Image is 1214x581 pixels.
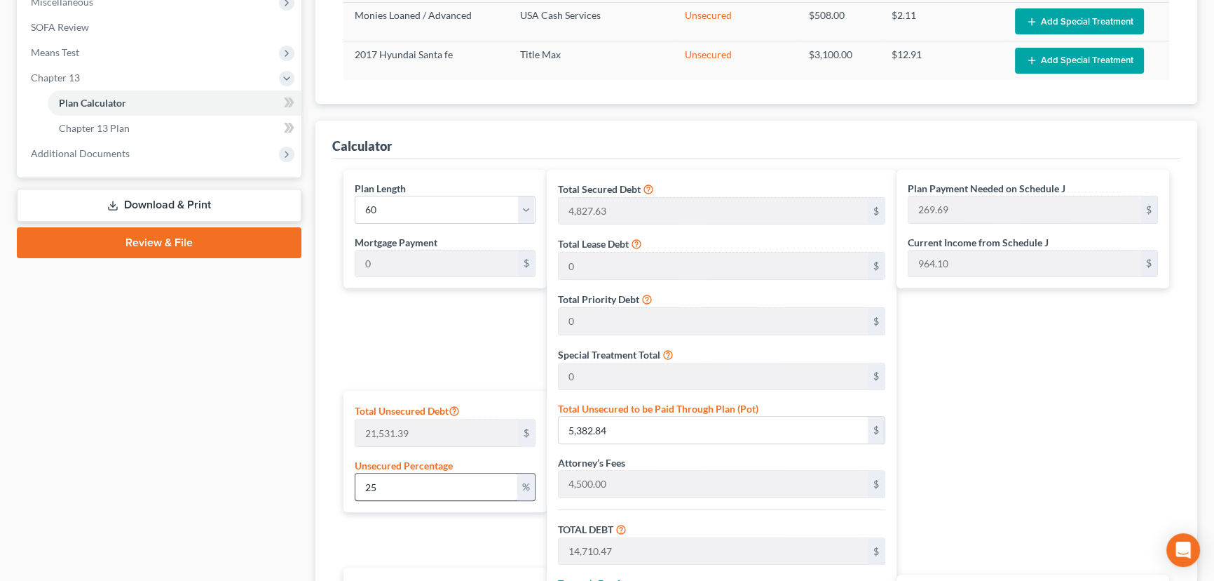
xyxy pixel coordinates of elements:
input: 0.00 [559,308,868,335]
input: 0.00 [355,420,518,446]
button: Add Special Treatment [1015,48,1144,74]
div: $ [868,538,885,565]
label: Mortgage Payment [355,235,437,250]
label: Attorney’s Fees [558,455,625,470]
input: 0.00 [559,363,868,390]
div: $ [868,417,885,443]
td: $3,100.00 [798,41,880,80]
td: Title Max [509,41,674,80]
input: 0.00 [559,471,868,497]
button: Add Special Treatment [1015,8,1144,34]
label: Current Income from Schedule J [908,235,1049,250]
span: Chapter 13 [31,72,80,84]
label: Plan Length [355,181,406,196]
div: $ [868,471,885,497]
td: USA Cash Services [509,2,674,41]
td: Monies Loaned / Advanced [343,2,509,41]
span: SOFA Review [31,21,89,33]
td: $12.91 [880,41,1004,80]
label: Total Secured Debt [558,182,641,196]
label: Total Unsecured to be Paid Through Plan (Pot) [558,401,758,416]
td: Unsecured [674,41,798,80]
span: Chapter 13 Plan [59,122,130,134]
td: 2017 Hyundai Santa fe [343,41,509,80]
td: Unsecured [674,2,798,41]
div: % [517,474,535,500]
a: Chapter 13 Plan [48,116,301,141]
div: $ [1140,251,1157,277]
input: 0.00 [559,538,868,565]
label: TOTAL DEBT [558,522,613,537]
label: Total Unsecured Debt [355,402,460,419]
span: Additional Documents [31,147,130,159]
div: $ [518,420,535,446]
label: Plan Payment Needed on Schedule J [908,181,1065,196]
td: $2.11 [880,2,1004,41]
div: $ [1140,196,1157,223]
input: 0.00 [908,196,1140,223]
div: Open Intercom Messenger [1166,533,1200,567]
span: Plan Calculator [59,97,126,109]
td: $508.00 [798,2,880,41]
input: 0.00 [559,417,868,443]
label: Unsecured Percentage [355,458,453,473]
span: Means Test [31,46,79,58]
label: Total Lease Debt [558,236,629,251]
input: 0.00 [355,474,517,500]
div: $ [868,198,885,225]
a: Review & File [17,227,301,258]
a: SOFA Review [20,15,301,40]
div: $ [868,363,885,390]
div: $ [868,308,885,335]
div: Calculator [332,138,392,154]
a: Download & Print [17,189,301,222]
input: 0.00 [559,198,868,225]
label: Total Priority Debt [558,292,639,307]
div: $ [518,251,535,277]
a: Plan Calculator [48,91,301,116]
input: 0.00 [355,251,518,277]
input: 0.00 [559,253,868,279]
input: 0.00 [908,251,1140,277]
div: $ [868,253,885,279]
label: Special Treatment Total [558,347,660,362]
